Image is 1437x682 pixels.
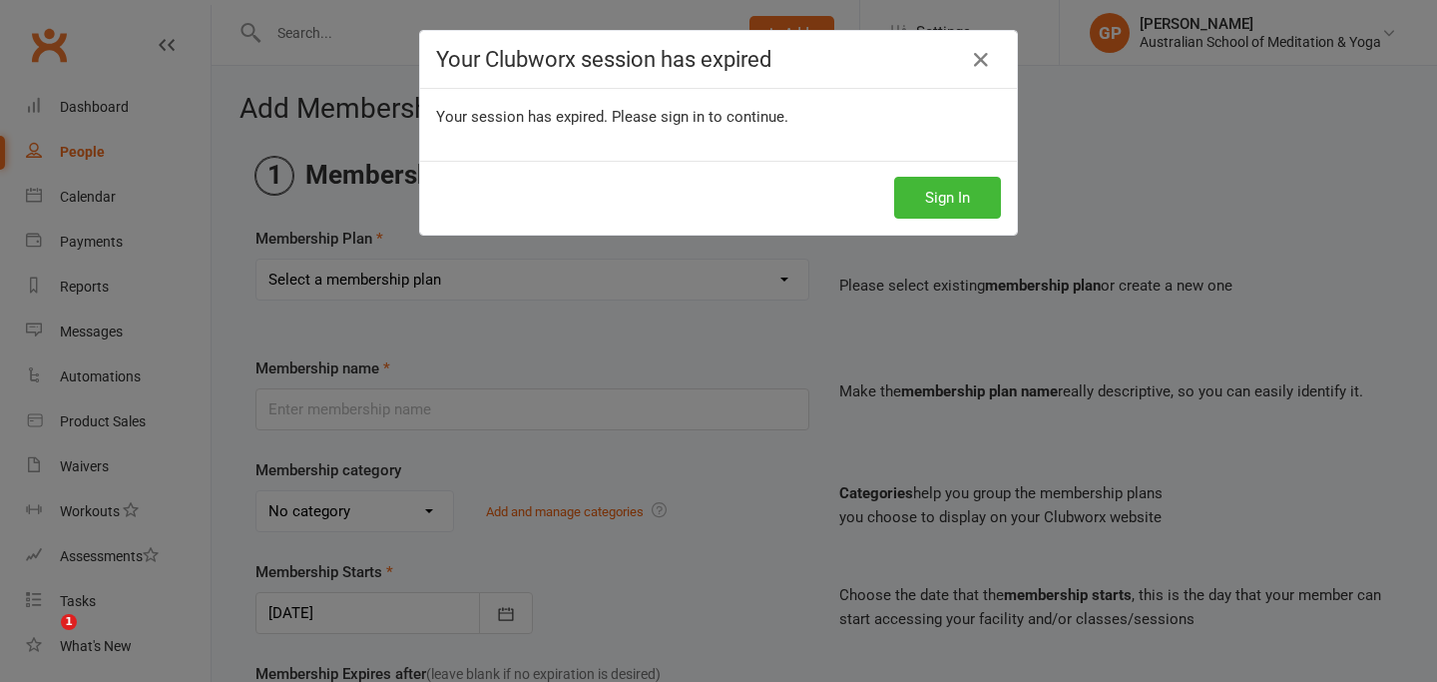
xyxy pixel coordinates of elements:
a: Close [965,44,997,76]
span: 1 [61,614,77,630]
span: Your session has expired. Please sign in to continue. [436,108,788,126]
button: Sign In [894,177,1001,219]
h4: Your Clubworx session has expired [436,47,1001,72]
iframe: Intercom live chat [20,614,68,662]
